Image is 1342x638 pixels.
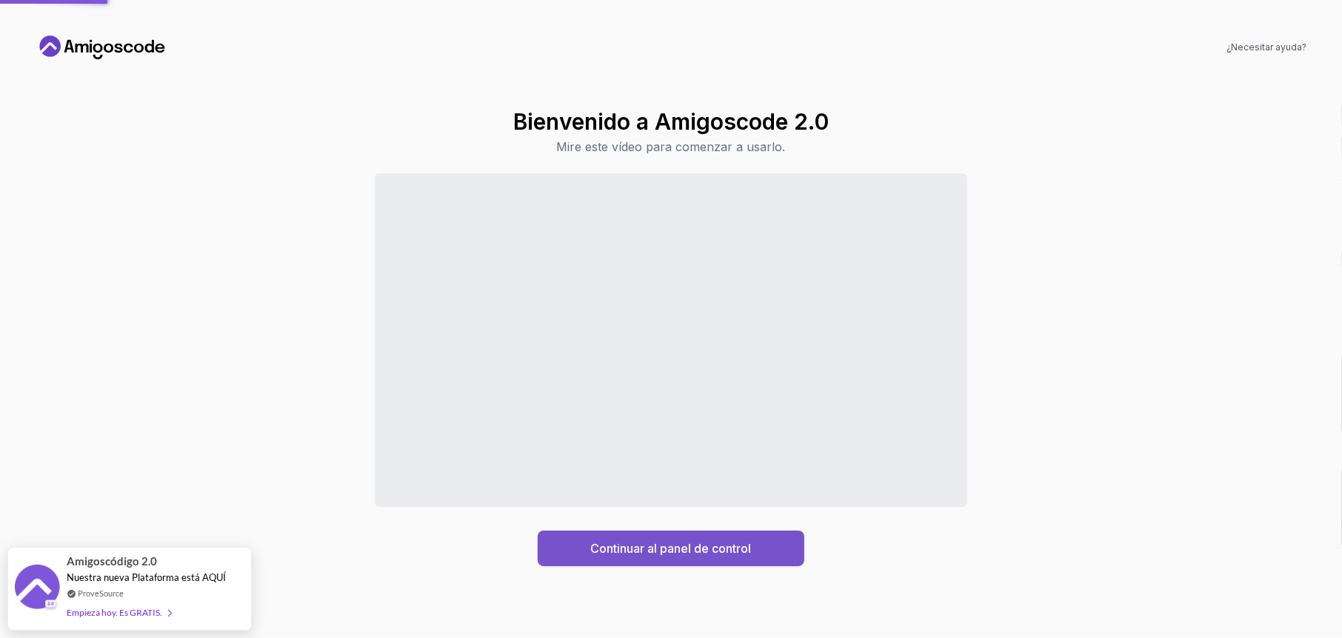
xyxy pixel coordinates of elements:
[78,587,124,599] a: ProveSource
[67,554,157,568] font: Amigoscódigo 2.0
[36,36,169,59] a: Enlace de inicio
[375,173,967,507] iframe: Vídeo de ventas
[591,541,752,556] font: Continuar al panel de control
[538,531,804,566] button: Continuar al panel de control
[67,571,226,583] font: Nuestra nueva Plataforma está AQUÍ
[513,108,829,135] font: Bienvenido a Amigoscode 2.0
[1226,41,1306,53] a: ¿Necesitar ayuda?
[15,565,59,613] img: Imagen de notificación de prueba social de Provesource
[557,139,786,154] font: Mire este vídeo para comenzar a usarlo.
[67,607,162,618] font: Empieza hoy. Es GRATIS.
